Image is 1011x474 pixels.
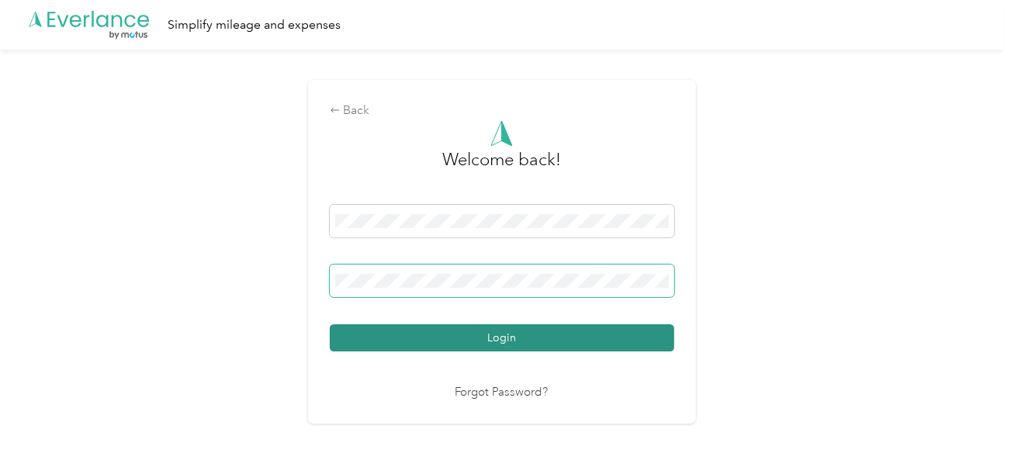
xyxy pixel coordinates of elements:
[330,324,674,351] button: Login
[455,384,549,402] a: Forgot Password?
[330,102,674,120] div: Back
[442,147,561,189] h3: greeting
[924,387,1011,474] iframe: Everlance-gr Chat Button Frame
[168,16,341,35] div: Simplify mileage and expenses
